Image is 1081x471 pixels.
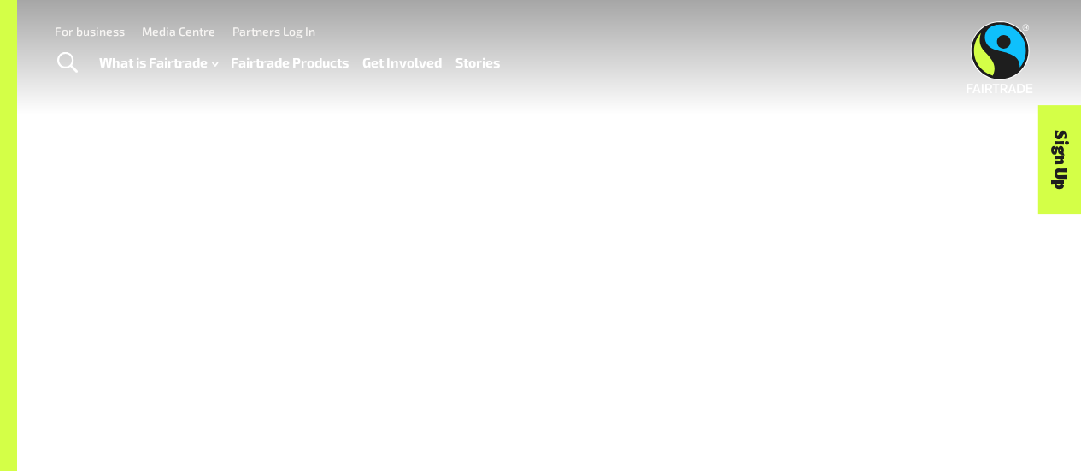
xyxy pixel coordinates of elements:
[55,24,125,38] a: For business
[232,24,315,38] a: Partners Log In
[46,42,88,85] a: Toggle Search
[231,50,349,74] a: Fairtrade Products
[455,50,500,74] a: Stories
[142,24,215,38] a: Media Centre
[362,50,442,74] a: Get Involved
[99,50,218,74] a: What is Fairtrade
[967,21,1033,93] img: Fairtrade Australia New Zealand logo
